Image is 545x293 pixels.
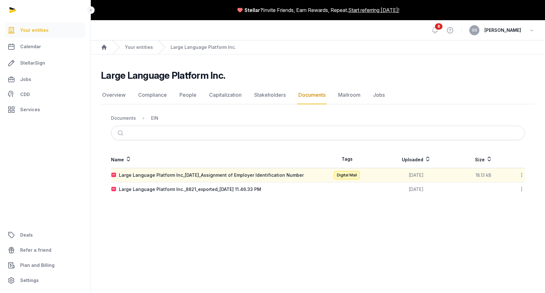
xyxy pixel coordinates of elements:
[114,126,129,140] button: Submit
[20,277,39,284] span: Settings
[253,86,287,104] a: Stakeholders
[431,220,545,293] iframe: Chat Widget
[318,150,376,168] th: Tags
[5,23,85,38] a: Your entities
[101,70,225,81] h2: Large Language Platform Inc.
[5,72,85,87] a: Jobs
[20,246,51,254] span: Refer a friend
[20,59,45,67] span: StellarSign
[171,44,236,50] a: Large Language Platform Inc.
[409,172,424,178] span: [DATE]
[456,168,511,182] td: 18.13 kB
[472,28,477,32] span: GS
[244,6,263,14] span: Stellar?
[409,187,424,192] span: [DATE]
[435,23,442,30] span: 8
[125,44,153,50] a: Your entities
[178,86,198,104] a: People
[337,86,362,104] a: Mailroom
[334,171,360,179] span: Digital Mail
[137,86,168,104] a: Compliance
[20,26,49,34] span: Your entities
[111,173,116,178] img: pdf.svg
[484,26,521,34] span: [PERSON_NAME]
[91,40,545,55] nav: Breadcrumb
[5,227,85,243] a: Deals
[5,102,85,117] a: Services
[111,187,116,192] img: pdf.svg
[5,258,85,273] a: Plan and Billing
[297,86,327,104] a: Documents
[119,172,304,178] div: Large Language Platform Inc_[DATE]_Assignment of Employer Identification Number
[20,76,31,83] span: Jobs
[372,86,386,104] a: Jobs
[20,106,40,113] span: Services
[20,261,55,269] span: Plan and Billing
[101,86,535,104] nav: Tabs
[5,88,85,101] a: CDD
[151,115,158,121] div: EIN
[5,243,85,258] a: Refer a friend
[5,55,85,71] a: StellarSign
[111,111,525,126] nav: Breadcrumb
[111,150,318,168] th: Name
[5,39,85,54] a: Calendar
[348,6,399,14] a: Start referring [DATE]!
[469,25,479,35] button: GS
[111,115,136,121] div: Documents
[20,91,30,98] span: CDD
[20,43,41,50] span: Calendar
[5,273,85,288] a: Settings
[101,86,127,104] a: Overview
[456,150,511,168] th: Size
[119,186,261,192] div: Large Language Platform Inc._8821_exported_[DATE] 11.46.33 PM
[208,86,243,104] a: Capitalization
[376,150,456,168] th: Uploaded
[20,231,33,239] span: Deals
